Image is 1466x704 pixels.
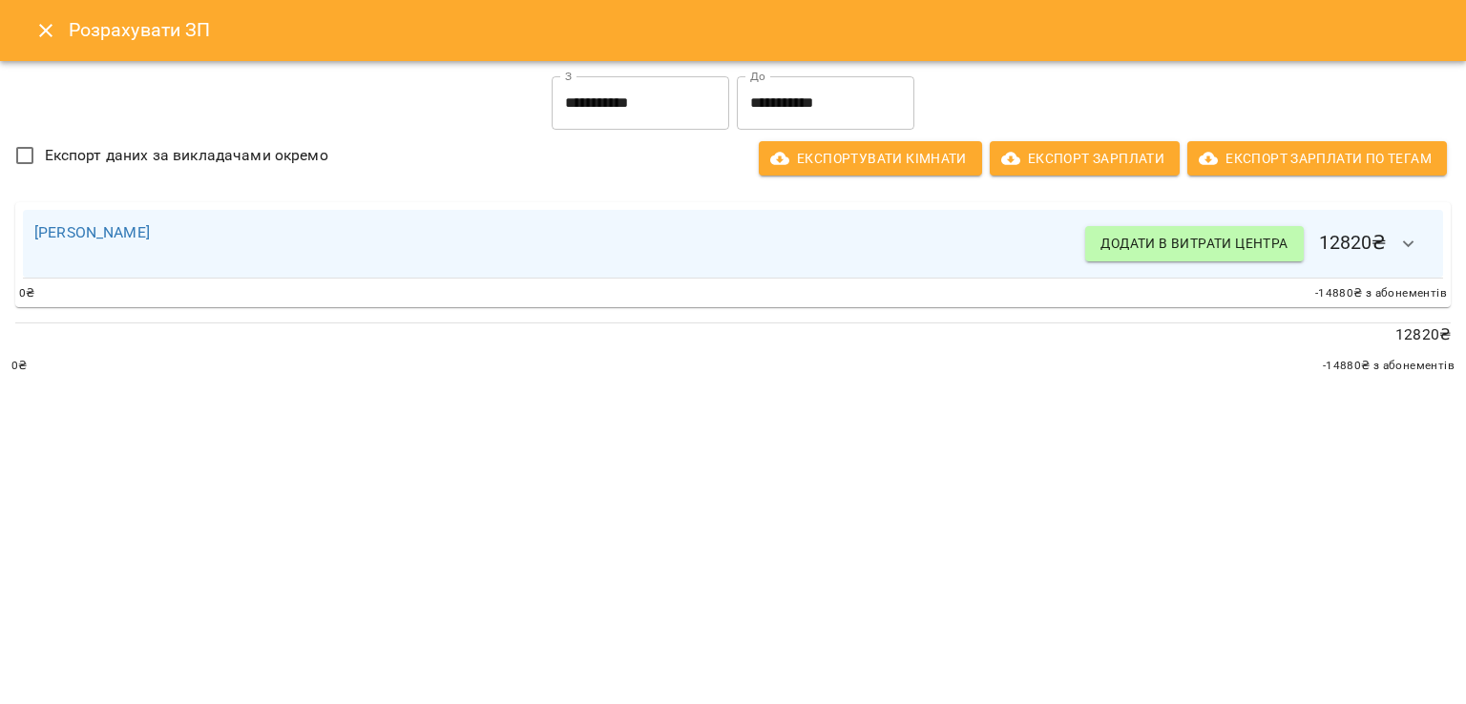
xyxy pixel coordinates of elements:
[34,223,150,241] a: [PERSON_NAME]
[23,8,69,53] button: Close
[45,144,328,167] span: Експорт даних за викладачами окремо
[1005,147,1164,170] span: Експорт Зарплати
[1100,232,1288,255] span: Додати в витрати центра
[19,284,35,303] span: 0 ₴
[69,15,1443,45] h6: Розрахувати ЗП
[759,141,982,176] button: Експортувати кімнати
[15,323,1451,346] p: 12820 ₴
[990,141,1180,176] button: Експорт Зарплати
[1323,357,1455,376] span: -14880 ₴ з абонементів
[1187,141,1447,176] button: Експорт Зарплати по тегам
[1085,221,1432,267] h6: 12820 ₴
[11,357,28,376] span: 0 ₴
[1203,147,1432,170] span: Експорт Зарплати по тегам
[774,147,967,170] span: Експортувати кімнати
[1085,226,1303,260] button: Додати в витрати центра
[1315,284,1447,303] span: -14880 ₴ з абонементів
